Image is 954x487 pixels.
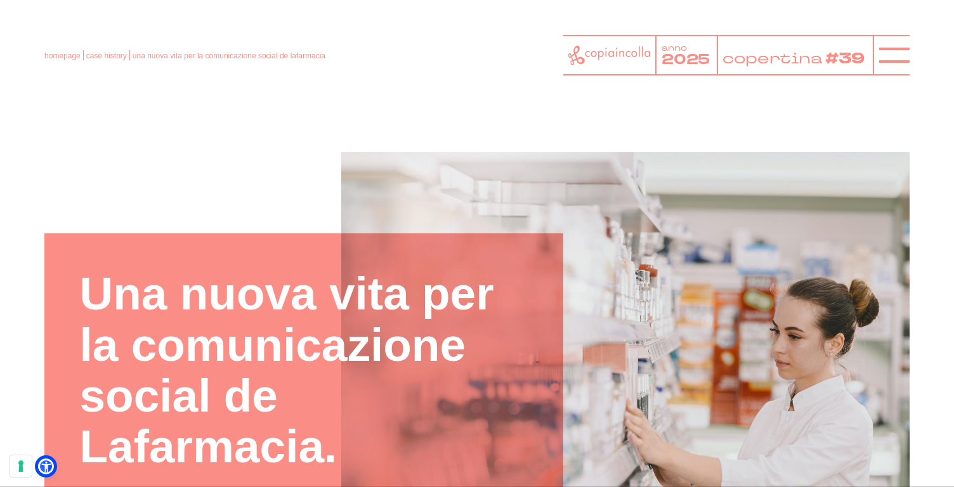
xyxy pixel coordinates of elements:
[38,458,54,474] a: Open Accessibility Menu
[827,48,867,69] tspan: #39
[662,43,687,54] tspan: anno
[80,268,528,472] h1: Una nuova vita per la comunicazione social de Lafarmacia.
[722,48,824,68] tspan: copertina
[133,51,325,60] span: una nuova vita per la comunicazione social de lafarmacia
[662,50,710,69] tspan: 2025
[10,455,32,477] button: Le tue preferenze relative al consenso per le tecnologie di tracciamento
[44,51,81,60] a: homepage
[86,51,127,60] a: case history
